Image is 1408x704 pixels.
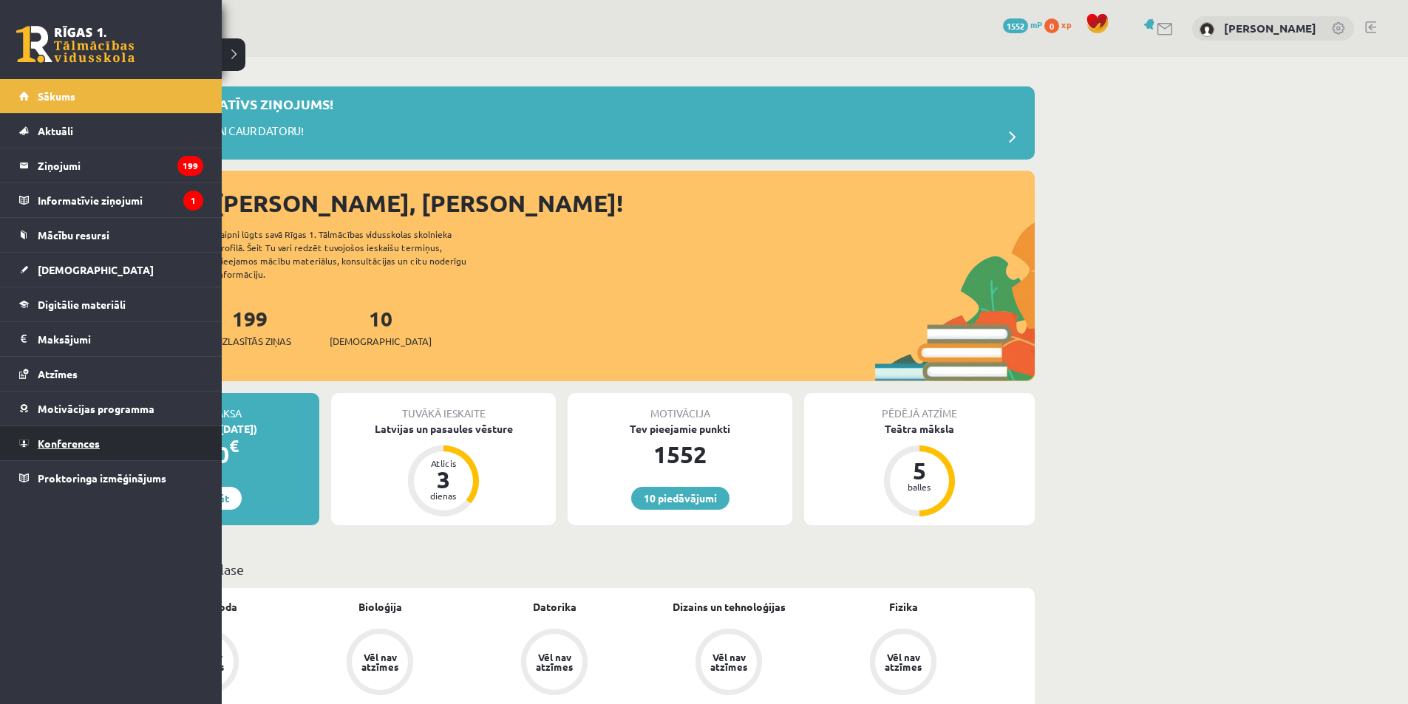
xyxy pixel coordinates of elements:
[38,298,126,311] span: Digitālie materiāli
[19,148,203,182] a: Ziņojumi199
[330,334,432,349] span: [DEMOGRAPHIC_DATA]
[38,124,73,137] span: Aktuāli
[38,471,166,485] span: Proktoringa izmēģinājums
[229,435,239,457] span: €
[19,461,203,495] a: Proktoringa izmēģinājums
[330,305,432,349] a: 10[DEMOGRAPHIC_DATA]
[1044,18,1078,30] a: 0 xp
[183,191,203,211] i: 1
[19,183,203,217] a: Informatīvie ziņojumi1
[421,491,466,500] div: dienas
[19,426,203,460] a: Konferences
[1030,18,1042,30] span: mP
[16,26,135,63] a: Rīgas 1. Tālmācības vidusskola
[568,421,792,437] div: Tev pieejamie punkti
[95,559,1029,579] p: Mācību plāns 8.a JK klase
[214,185,1035,221] div: [PERSON_NAME], [PERSON_NAME]!
[96,94,1027,152] a: Jauns informatīvs ziņojums! Ieskaites drīkst pildīt TIKAI CAUR DATORU!
[421,459,466,468] div: Atlicis
[359,652,401,671] div: Vēl nav atzīmes
[1003,18,1028,33] span: 1552
[19,114,203,148] a: Aktuāli
[897,459,942,482] div: 5
[804,393,1035,421] div: Pēdējā atzīme
[568,437,792,472] div: 1552
[568,393,792,421] div: Motivācija
[38,89,75,103] span: Sākums
[19,218,203,252] a: Mācību resursi
[38,402,154,415] span: Motivācijas programma
[534,652,575,671] div: Vēl nav atzīmes
[331,421,556,519] a: Latvijas un pasaules vēsture Atlicis 3 dienas
[358,599,402,615] a: Bioloģija
[816,629,990,698] a: Vēl nav atzīmes
[208,305,291,349] a: 199Neizlasītās ziņas
[19,357,203,391] a: Atzīmes
[331,421,556,437] div: Latvijas un pasaules vēsture
[708,652,749,671] div: Vēl nav atzīmes
[1200,22,1214,37] img: Tamāra Māra Rīdere
[673,599,786,615] a: Dizains un tehnoloģijas
[1224,21,1316,35] a: [PERSON_NAME]
[38,183,203,217] legend: Informatīvie ziņojumi
[804,421,1035,437] div: Teātra māksla
[19,79,203,113] a: Sākums
[38,263,154,276] span: [DEMOGRAPHIC_DATA]
[1044,18,1059,33] span: 0
[19,287,203,321] a: Digitālie materiāli
[216,228,492,281] div: Laipni lūgts savā Rīgas 1. Tālmācības vidusskolas skolnieka profilā. Šeit Tu vari redzēt tuvojošo...
[882,652,924,671] div: Vēl nav atzīmes
[897,482,942,491] div: balles
[19,322,203,356] a: Maksājumi
[631,487,729,510] a: 10 piedāvājumi
[208,334,291,349] span: Neizlasītās ziņas
[642,629,816,698] a: Vēl nav atzīmes
[118,94,333,114] p: Jauns informatīvs ziņojums!
[38,228,109,242] span: Mācību resursi
[38,437,100,450] span: Konferences
[467,629,642,698] a: Vēl nav atzīmes
[533,599,577,615] a: Datorika
[19,253,203,287] a: [DEMOGRAPHIC_DATA]
[177,156,203,176] i: 199
[889,599,918,615] a: Fizika
[1003,18,1042,30] a: 1552 mP
[38,322,203,356] legend: Maksājumi
[38,367,78,380] span: Atzīmes
[804,421,1035,519] a: Teātra māksla 5 balles
[421,468,466,491] div: 3
[19,392,203,426] a: Motivācijas programma
[293,629,467,698] a: Vēl nav atzīmes
[331,393,556,421] div: Tuvākā ieskaite
[38,148,203,182] legend: Ziņojumi
[1061,18,1071,30] span: xp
